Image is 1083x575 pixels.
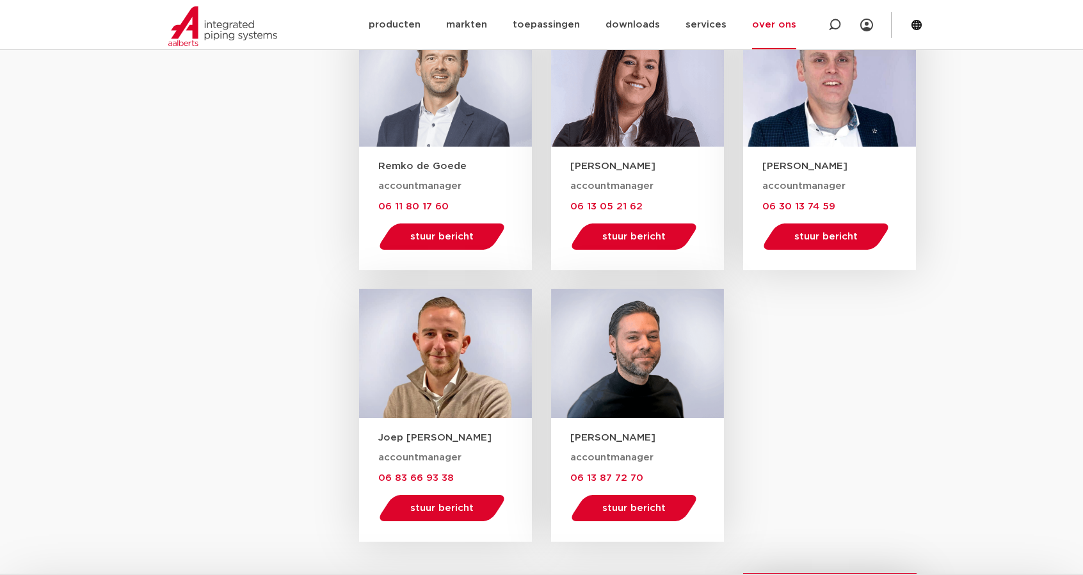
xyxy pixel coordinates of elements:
[602,232,666,241] span: stuur bericht
[570,181,654,191] span: accountmanager
[762,201,835,211] a: 06 30 13 74 59
[762,181,846,191] span: accountmanager
[378,473,454,483] span: 06 83 66 93 38
[762,202,835,211] span: 06 30 13 74 59
[570,473,643,483] span: 06 13 87 72 70
[570,453,654,462] span: accountmanager
[378,431,532,444] h3: Joep [PERSON_NAME]
[570,159,724,173] h3: [PERSON_NAME]
[378,201,449,211] a: 06 11 80 17 60
[794,232,858,241] span: stuur bericht
[378,181,461,191] span: accountmanager
[410,232,474,241] span: stuur bericht
[410,503,474,513] span: stuur bericht
[378,453,461,462] span: accountmanager
[570,473,643,483] a: 06 13 87 72 70
[378,159,532,173] h3: Remko de Goede
[570,202,643,211] span: 06 13 05 21 62
[570,201,643,211] a: 06 13 05 21 62
[602,503,666,513] span: stuur bericht
[378,202,449,211] span: 06 11 80 17 60
[570,431,724,444] h3: [PERSON_NAME]
[762,159,916,173] h3: [PERSON_NAME]
[378,473,454,483] a: 06 83 66 93 38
